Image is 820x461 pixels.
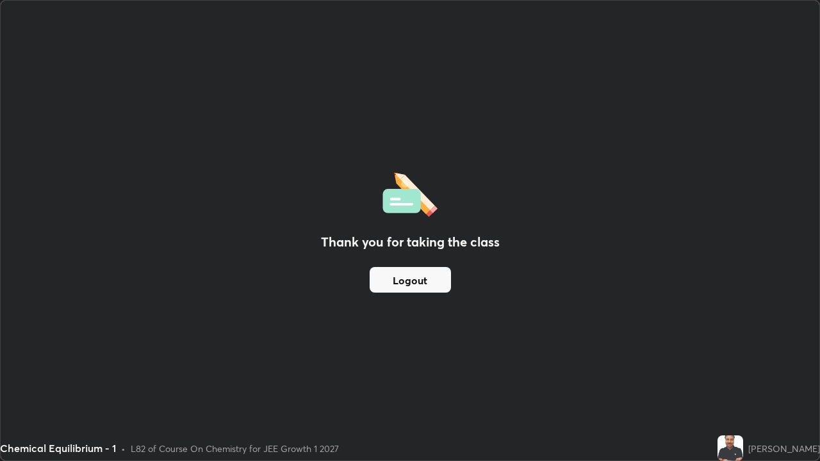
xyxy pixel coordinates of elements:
div: L82 of Course On Chemistry for JEE Growth 1 2027 [131,442,339,455]
div: [PERSON_NAME] [748,442,820,455]
img: offlineFeedback.1438e8b3.svg [382,168,438,217]
button: Logout [370,267,451,293]
img: 082fcddd6cff4f72b7e77e0352d4d048.jpg [717,435,743,461]
div: • [121,442,126,455]
h2: Thank you for taking the class [321,232,500,252]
